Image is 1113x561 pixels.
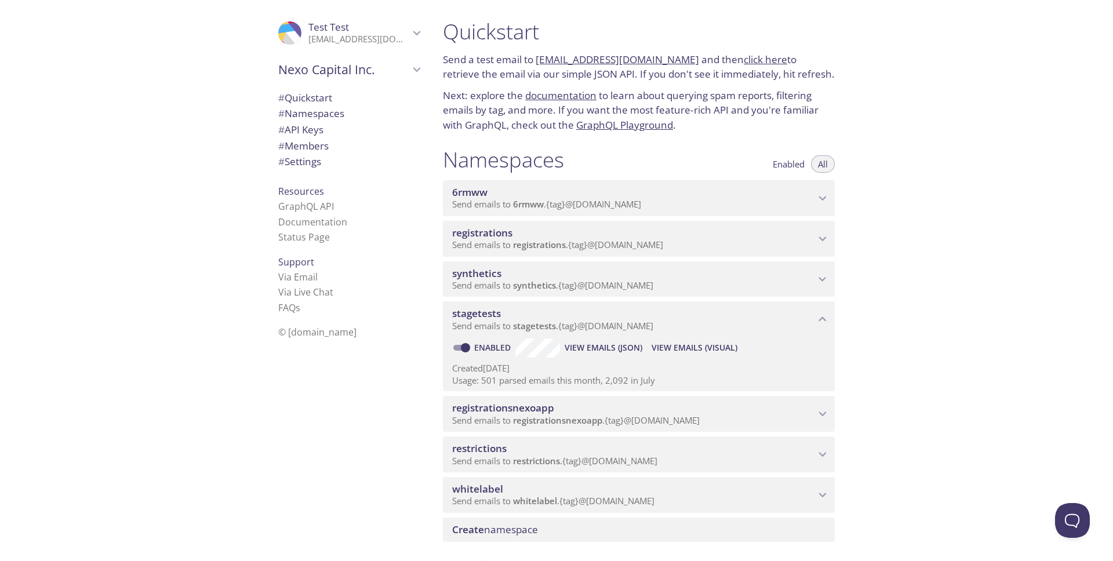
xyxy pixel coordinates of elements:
[452,320,653,331] span: Send emails to . {tag} @[DOMAIN_NAME]
[452,401,554,414] span: registrationsnexoapp
[278,123,323,136] span: API Keys
[452,523,484,536] span: Create
[452,185,488,199] span: 6rmww
[811,155,835,173] button: All
[452,267,501,280] span: synthetics
[513,414,602,426] span: registrationsnexoapp
[513,495,557,507] span: whitelabel
[278,139,285,152] span: #
[269,54,429,85] div: Nexo Capital Inc.
[443,221,835,257] div: registrations namespace
[443,19,835,45] h1: Quickstart
[452,239,663,250] span: Send emails to . {tag} @[DOMAIN_NAME]
[443,301,835,337] div: stagetests namespace
[443,261,835,297] div: synthetics namespace
[269,90,429,106] div: Quickstart
[513,320,556,331] span: stagetests
[452,455,657,467] span: Send emails to . {tag} @[DOMAIN_NAME]
[443,518,835,542] div: Create namespace
[647,338,742,357] button: View Emails (Visual)
[443,147,564,173] h1: Namespaces
[443,396,835,432] div: registrationsnexoapp namespace
[452,495,654,507] span: Send emails to . {tag} @[DOMAIN_NAME]
[452,442,507,455] span: restrictions
[443,180,835,216] div: 6rmww namespace
[452,226,512,239] span: registrations
[278,286,333,298] a: Via Live Chat
[269,138,429,154] div: Members
[452,279,653,291] span: Send emails to . {tag} @[DOMAIN_NAME]
[443,88,835,133] p: Next: explore the to learn about querying spam reports, filtering emails by tag, and more. If you...
[525,89,596,102] a: documentation
[536,53,699,66] a: [EMAIL_ADDRESS][DOMAIN_NAME]
[278,231,330,243] a: Status Page
[278,185,324,198] span: Resources
[452,198,641,210] span: Send emails to . {tag} @[DOMAIN_NAME]
[278,155,321,168] span: Settings
[443,436,835,472] div: restrictions namespace
[278,139,329,152] span: Members
[296,301,300,314] span: s
[278,123,285,136] span: #
[269,122,429,138] div: API Keys
[278,61,409,78] span: Nexo Capital Inc.
[269,154,429,170] div: Team Settings
[513,239,566,250] span: registrations
[452,414,700,426] span: Send emails to . {tag} @[DOMAIN_NAME]
[308,20,349,34] span: Test Test
[513,455,560,467] span: restrictions
[269,14,429,52] div: Test Test
[278,107,285,120] span: #
[513,198,544,210] span: 6rmww
[452,307,501,320] span: stagetests
[278,91,332,104] span: Quickstart
[513,279,556,291] span: synthetics
[278,91,285,104] span: #
[278,200,334,213] a: GraphQL API
[652,341,737,355] span: View Emails (Visual)
[269,105,429,122] div: Namespaces
[278,271,318,283] a: Via Email
[443,477,835,513] div: whitelabel namespace
[278,256,314,268] span: Support
[452,482,503,496] span: whitelabel
[1055,503,1090,538] iframe: Help Scout Beacon - Open
[278,216,347,228] a: Documentation
[452,374,825,387] p: Usage: 501 parsed emails this month, 2,092 in July
[452,523,538,536] span: namespace
[278,301,300,314] a: FAQ
[766,155,812,173] button: Enabled
[565,341,642,355] span: View Emails (JSON)
[560,338,647,357] button: View Emails (JSON)
[452,362,825,374] p: Created [DATE]
[308,34,409,45] p: [EMAIL_ADDRESS][DOMAIN_NAME]
[278,155,285,168] span: #
[744,53,787,66] a: click here
[472,342,515,353] a: Enabled
[443,52,835,82] p: Send a test email to and then to retrieve the email via our simple JSON API. If you don't see it ...
[278,326,357,338] span: © [DOMAIN_NAME]
[278,107,344,120] span: Namespaces
[576,118,673,132] a: GraphQL Playground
